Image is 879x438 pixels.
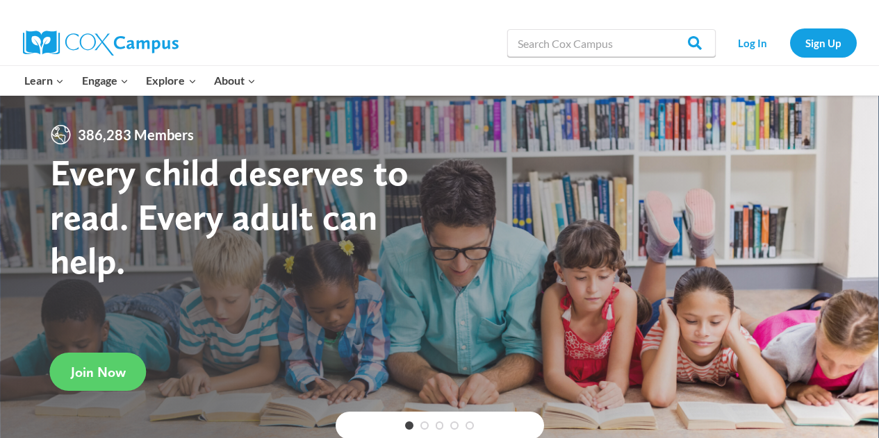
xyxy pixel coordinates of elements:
a: 5 [466,421,474,430]
span: Learn [24,71,64,90]
span: Engage [82,71,129,90]
nav: Primary Navigation [16,66,265,95]
a: Join Now [50,353,147,391]
input: Search Cox Campus [507,29,716,57]
a: 3 [436,421,444,430]
a: Log In [723,28,783,57]
span: Join Now [71,364,126,380]
img: Cox Campus [23,31,179,56]
span: Explore [146,71,196,90]
span: 386,283 Members [72,124,199,146]
a: Sign Up [790,28,857,57]
a: 2 [420,421,429,430]
a: 1 [405,421,413,430]
a: 4 [450,421,459,430]
span: About [214,71,256,90]
nav: Secondary Navigation [723,28,857,57]
strong: Every child deserves to read. Every adult can help. [50,150,409,283]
